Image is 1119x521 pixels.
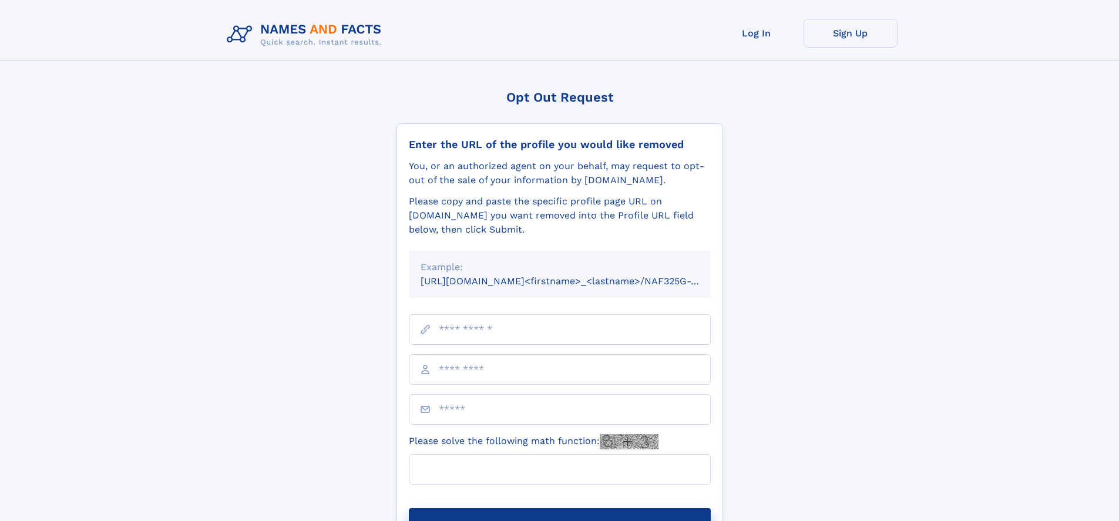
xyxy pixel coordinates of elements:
[710,19,804,48] a: Log In
[409,434,658,449] label: Please solve the following math function:
[409,159,711,187] div: You, or an authorized agent on your behalf, may request to opt-out of the sale of your informatio...
[409,138,711,151] div: Enter the URL of the profile you would like removed
[222,19,391,51] img: Logo Names and Facts
[804,19,898,48] a: Sign Up
[421,275,733,287] small: [URL][DOMAIN_NAME]<firstname>_<lastname>/NAF325G-xxxxxxxx
[421,260,699,274] div: Example:
[409,194,711,237] div: Please copy and paste the specific profile page URL on [DOMAIN_NAME] you want removed into the Pr...
[396,90,723,105] div: Opt Out Request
